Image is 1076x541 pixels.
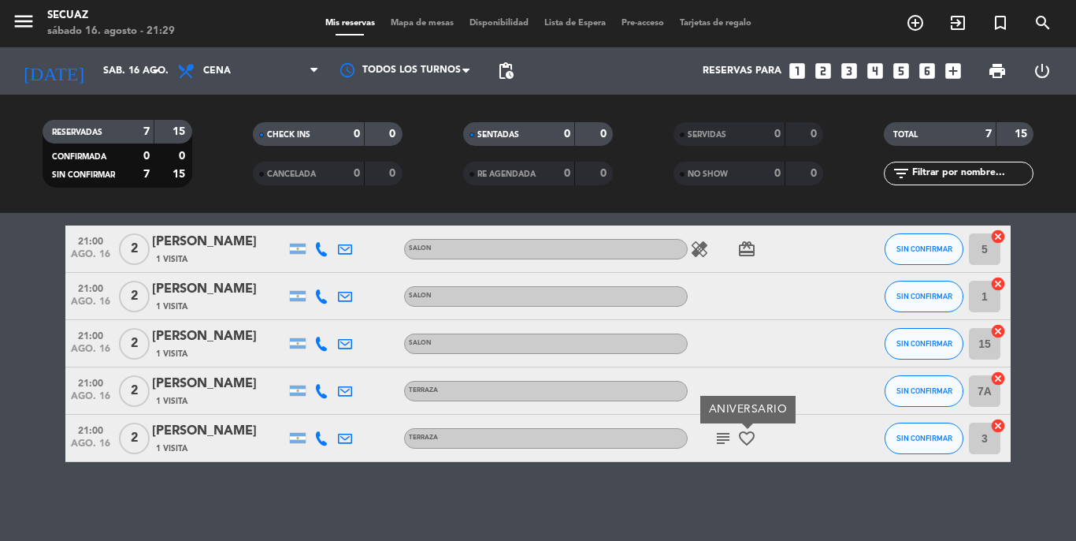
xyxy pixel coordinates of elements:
strong: 7 [985,129,992,140]
span: Pre-acceso [614,19,672,28]
span: Cena [203,65,231,76]
i: add_box [943,61,963,81]
i: filter_list [892,164,911,183]
span: 2 [119,423,150,454]
i: looks_3 [839,61,859,81]
i: favorite_border [737,429,756,448]
strong: 0 [389,168,399,179]
strong: 7 [143,126,150,137]
span: CANCELADA [267,170,316,178]
button: menu [12,9,35,39]
i: exit_to_app [948,13,967,32]
div: [PERSON_NAME] [152,232,286,252]
span: ago. 16 [71,344,110,362]
button: SIN CONFIRMAR [885,233,963,265]
span: TOTAL [893,131,918,139]
span: SIN CONFIRMAR [896,386,952,395]
span: Disponibilidad [462,19,536,28]
span: SIN CONFIRMAR [896,339,952,348]
div: secuaz [47,8,175,24]
span: Lista de Espera [536,19,614,28]
span: 21:00 [71,420,110,438]
span: 21:00 [71,278,110,297]
strong: 15 [173,169,188,180]
strong: 0 [179,151,188,162]
strong: 0 [564,168,570,179]
strong: 0 [774,129,781,140]
strong: 0 [389,129,399,140]
button: SIN CONFIRMAR [885,375,963,407]
span: CHECK INS [267,131,310,139]
span: Mapa de mesas [383,19,462,28]
div: LOG OUT [1019,47,1064,95]
span: ago. 16 [71,391,110,409]
span: 21:00 [71,231,110,249]
span: ago. 16 [71,297,110,315]
span: SIN CONFIRMAR [896,434,952,442]
strong: 0 [811,129,820,140]
span: SALON [409,245,432,252]
span: SALON [409,293,432,299]
i: cancel [990,371,1006,386]
span: 21:00 [71,326,110,344]
span: 1 Visita [156,300,187,313]
div: sábado 16. agosto - 21:29 [47,24,175,39]
strong: 0 [354,168,360,179]
button: SIN CONFIRMAR [885,423,963,454]
i: cancel [990,323,1006,339]
div: [PERSON_NAME] [152,326,286,347]
span: 1 Visita [156,442,187,455]
strong: 0 [564,129,570,140]
span: Reservas para [703,65,781,76]
i: cancel [990,229,1006,244]
div: [PERSON_NAME] [152,421,286,442]
strong: 0 [600,168,610,179]
i: search [1033,13,1052,32]
button: SIN CONFIRMAR [885,281,963,312]
strong: 0 [600,129,610,140]
span: 1 Visita [156,348,187,360]
span: CONFIRMADA [52,153,106,161]
strong: 0 [143,151,150,162]
strong: 15 [173,126,188,137]
span: 2 [119,328,150,360]
span: TERRAZA [409,435,438,441]
span: 1 Visita [156,253,187,266]
strong: 0 [774,168,781,179]
i: menu [12,9,35,33]
i: cancel [990,418,1006,434]
span: NO SHOW [688,170,728,178]
div: [PERSON_NAME] [152,279,286,300]
strong: 0 [354,129,360,140]
button: SIN CONFIRMAR [885,328,963,360]
i: add_circle_outline [906,13,925,32]
span: SALON [409,340,432,346]
div: ANIVERSARIO [700,396,796,423]
i: healing [690,240,709,259]
input: Filtrar por nombre... [911,165,1033,182]
span: Mis reservas [317,19,383,28]
strong: 15 [1015,129,1030,140]
span: ago. 16 [71,438,110,457]
span: pending_actions [496,62,515,80]
i: looks_4 [865,61,885,81]
span: 2 [119,233,150,265]
i: looks_two [813,61,833,81]
i: card_giftcard [737,240,756,259]
span: 21:00 [71,373,110,391]
strong: 0 [811,168,820,179]
span: 2 [119,375,150,407]
i: looks_one [787,61,807,81]
i: power_settings_new [1033,62,1052,80]
span: ago. 16 [71,249,110,267]
i: [DATE] [12,54,95,88]
span: SIN CONFIRMAR [896,244,952,253]
span: Tarjetas de regalo [672,19,759,28]
i: subject [714,429,733,448]
span: print [988,62,1007,80]
i: cancel [990,276,1006,292]
span: SENTADAS [477,131,519,139]
span: RESERVADAS [52,129,102,136]
i: looks_5 [891,61,911,81]
span: TERRAZA [409,387,438,394]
